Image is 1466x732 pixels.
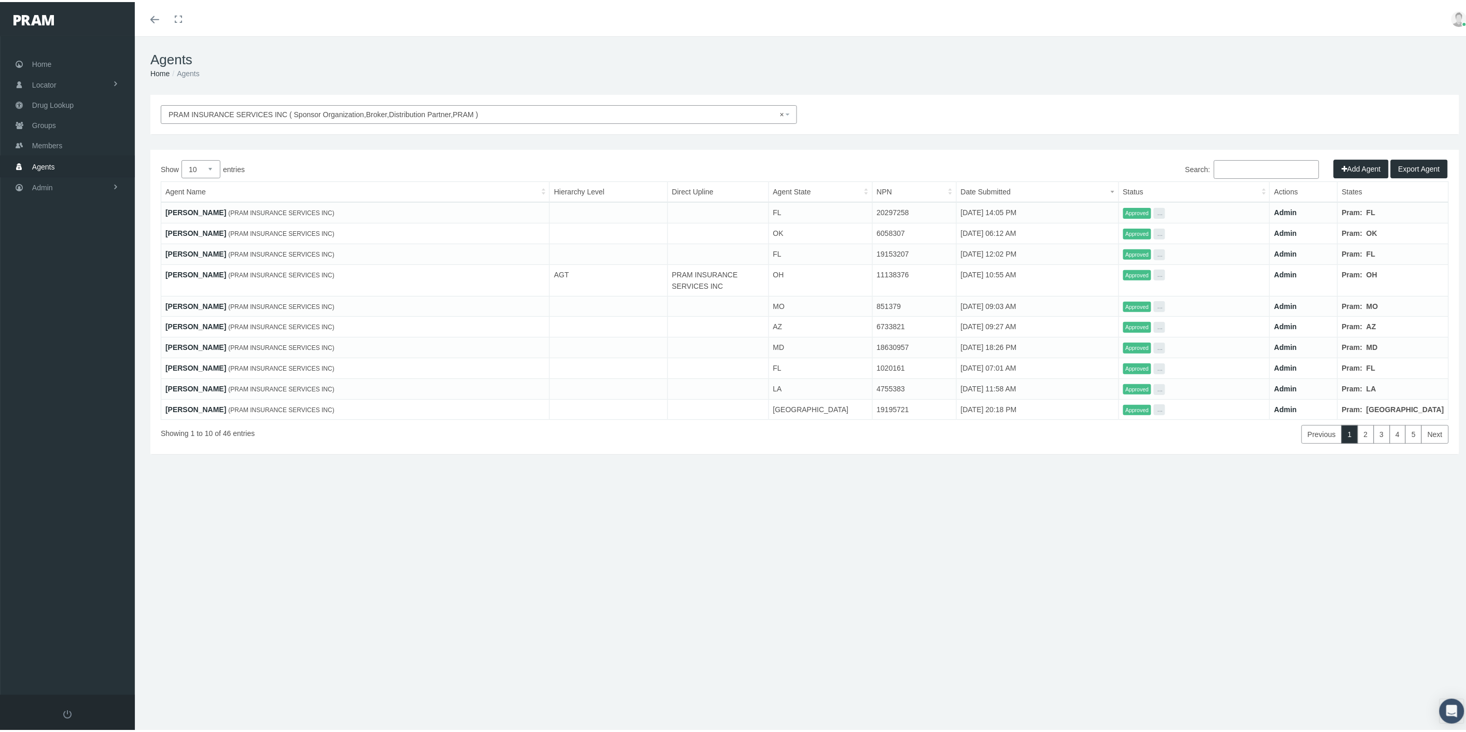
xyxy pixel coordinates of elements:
td: OK [769,221,872,242]
span: PRAM INSURANCE SERVICES INC ( Sponsor Organization,Broker,Distribution Partner,PRAM ) [161,103,797,122]
li: Agents [170,66,199,77]
a: Admin [1274,403,1297,412]
td: [DATE] 09:27 AM [956,315,1119,335]
b: OH [1366,269,1377,277]
b: Pram: [1342,206,1363,215]
b: MD [1366,341,1378,349]
td: [DATE] 11:58 AM [956,376,1119,397]
button: ... [1154,361,1165,372]
a: Admin [1274,341,1297,349]
th: Date Submitted: activate to sort column ascending [956,180,1119,201]
a: [PERSON_NAME] [165,362,226,370]
th: Agent State: activate to sort column ascending [769,180,872,201]
a: Admin [1274,300,1297,308]
td: [DATE] 06:12 AM [956,221,1119,242]
button: ... [1154,382,1165,393]
b: Pram: [1342,300,1363,308]
span: Approved [1123,268,1152,279]
a: Admin [1274,383,1297,391]
b: Pram: [1342,403,1363,412]
span: PRAM INSURANCE SERVICES INC ( Sponsor Organization,Broker,Distribution Partner,PRAM ) [169,107,783,118]
td: [DATE] 18:26 PM [956,335,1119,356]
label: Search: [1185,158,1319,177]
a: Admin [1274,227,1297,235]
div: Open Intercom Messenger [1440,697,1464,722]
b: Pram: [1342,320,1363,329]
a: [PERSON_NAME] [165,341,226,349]
th: NPN: activate to sort column ascending [872,180,956,201]
a: [PERSON_NAME] [165,269,226,277]
span: Approved [1123,361,1152,372]
span: (PRAM INSURANCE SERVICES INC) [228,228,334,235]
td: [GEOGRAPHIC_DATA] [769,397,872,418]
button: ... [1154,268,1165,278]
a: 2 [1358,423,1374,442]
img: PRAM_20_x_78.png [13,13,54,23]
span: Admin [32,176,53,195]
a: Admin [1274,320,1297,329]
td: [DATE] 14:05 PM [956,200,1119,221]
a: 4 [1390,423,1406,442]
b: AZ [1366,320,1376,329]
td: 4755383 [872,376,956,397]
td: 851379 [872,294,956,315]
span: (PRAM INSURANCE SERVICES INC) [228,270,334,277]
a: 3 [1374,423,1390,442]
td: [DATE] 09:03 AM [956,294,1119,315]
button: Export Agent [1391,158,1448,176]
span: (PRAM INSURANCE SERVICES INC) [228,404,334,412]
a: Admin [1274,362,1297,370]
td: 1020161 [872,356,956,377]
span: Approved [1123,227,1152,237]
th: States [1337,180,1448,201]
td: OH [769,262,872,294]
b: FL [1366,206,1375,215]
span: Approved [1123,206,1152,217]
span: Home [32,52,51,72]
b: FL [1366,362,1375,370]
td: 19153207 [872,242,956,262]
a: Admin [1274,206,1297,215]
th: Actions [1270,180,1337,201]
button: ... [1154,247,1165,258]
td: [DATE] 12:02 PM [956,242,1119,262]
td: AZ [769,315,872,335]
button: Add Agent [1334,158,1389,176]
label: Show entries [161,158,805,176]
td: 19195721 [872,397,956,418]
select: Showentries [181,158,220,176]
b: Pram: [1342,269,1363,277]
td: [DATE] 10:55 AM [956,262,1119,294]
span: Approved [1123,320,1152,331]
span: Groups [32,114,56,133]
b: Pram: [1342,227,1363,235]
span: Approved [1123,341,1152,351]
a: [PERSON_NAME] [165,300,226,308]
a: Home [150,67,170,76]
span: (PRAM INSURANCE SERVICES INC) [228,342,334,349]
b: LA [1366,383,1376,391]
b: Pram: [1342,362,1363,370]
span: Approved [1123,247,1152,258]
span: Members [32,134,62,153]
button: ... [1154,299,1165,310]
button: ... [1154,320,1165,331]
td: MD [769,335,872,356]
a: Admin [1274,269,1297,277]
b: FL [1366,248,1375,256]
span: Approved [1123,403,1152,414]
button: ... [1154,402,1165,413]
b: OK [1366,227,1377,235]
span: Drug Lookup [32,93,74,113]
td: 6733821 [872,315,956,335]
td: 18630957 [872,335,956,356]
button: ... [1154,227,1165,237]
b: Pram: [1342,248,1363,256]
span: Approved [1123,382,1152,393]
td: 11138376 [872,262,956,294]
span: (PRAM INSURANCE SERVICES INC) [228,321,334,329]
td: PRAM INSURANCE SERVICES INC [667,262,769,294]
span: (PRAM INSURANCE SERVICES INC) [228,207,334,215]
span: Agents [32,155,55,175]
th: Hierarchy Level [550,180,667,201]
